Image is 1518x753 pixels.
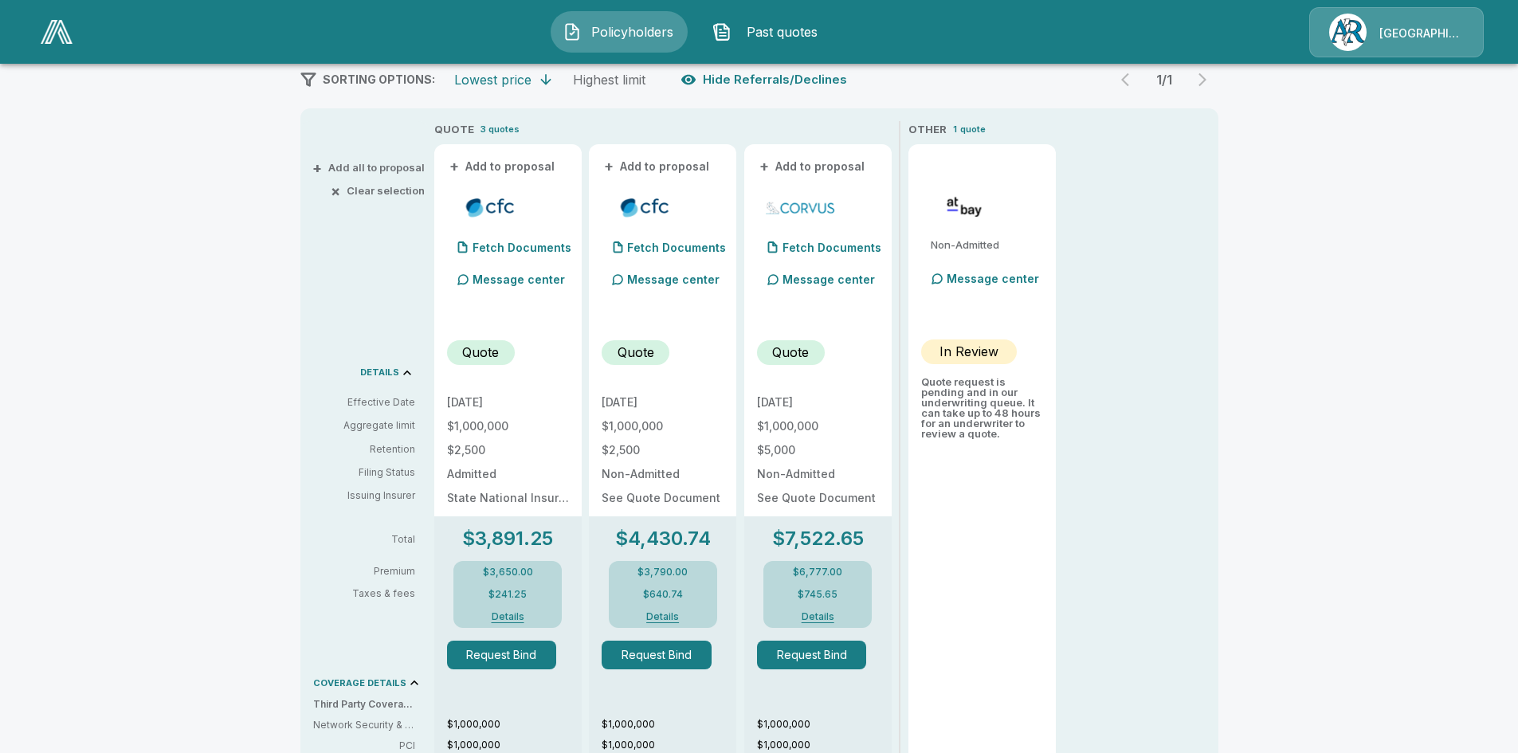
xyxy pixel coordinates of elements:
p: Premium [313,567,428,576]
p: PCI [313,739,415,753]
p: $6,777.00 [793,567,842,577]
p: $1,000,000 [447,738,582,752]
span: Policyholders [588,22,676,41]
p: Third Party Coverage [313,697,428,712]
p: $1,000,000 [602,738,736,752]
img: cfccyber [608,195,682,219]
p: [GEOGRAPHIC_DATA]/[PERSON_NAME] [1379,25,1464,41]
p: Fetch Documents [783,242,881,253]
p: $640.74 [643,590,683,599]
p: In Review [939,342,998,361]
p: QUOTE [434,122,474,138]
button: Details [631,612,695,622]
p: Network Security & Privacy Liability [313,718,415,732]
p: $1,000,000 [602,421,724,432]
p: Retention [313,442,415,457]
p: Effective Date [313,395,415,410]
p: Quote [618,343,654,362]
span: SORTING OPTIONS: [323,73,435,86]
img: Agency Icon [1329,14,1367,51]
p: $241.25 [488,590,527,599]
p: Admitted [447,469,569,480]
p: Non-Admitted [931,240,1043,250]
p: Message center [783,271,875,288]
div: Highest limit [573,72,645,88]
span: + [312,163,322,173]
img: cfccyberadmitted [453,195,528,219]
button: Request Bind [757,641,867,669]
img: Policyholders Icon [563,22,582,41]
span: + [759,161,769,172]
button: Details [786,612,849,622]
p: $1,000,000 [602,717,736,731]
p: $1,000,000 [757,717,892,731]
p: [DATE] [447,397,569,408]
p: Filing Status [313,465,415,480]
p: State National Insurance Company Inc. [447,492,569,504]
p: $7,522.65 [772,529,864,548]
p: $1,000,000 [447,421,569,432]
button: +Add to proposal [602,158,713,175]
p: $4,430.74 [615,529,711,548]
p: Quote [462,343,499,362]
button: +Add all to proposal [316,163,425,173]
p: [DATE] [602,397,724,408]
span: Request Bind [602,641,724,669]
span: Request Bind [447,641,569,669]
p: Fetch Documents [627,242,726,253]
button: Policyholders IconPolicyholders [551,11,688,53]
div: Lowest price [454,72,531,88]
p: COVERAGE DETAILS [313,679,406,688]
p: Non-Admitted [757,469,879,480]
p: $3,891.25 [462,529,553,548]
img: atbaycybersurplus [928,195,1002,219]
p: 3 quotes [481,123,520,136]
p: DETAILS [360,368,399,377]
a: Agency Icon[GEOGRAPHIC_DATA]/[PERSON_NAME] [1309,7,1484,57]
button: Details [476,612,539,622]
p: Non-Admitted [602,469,724,480]
p: $745.65 [798,590,837,599]
p: OTHER [908,122,947,138]
p: Message center [947,270,1039,287]
span: Past quotes [738,22,826,41]
p: Total [313,535,428,544]
p: Fetch Documents [473,242,571,253]
p: quote [960,123,986,136]
p: Message center [627,271,720,288]
p: $2,500 [602,445,724,456]
p: 1 / 1 [1148,73,1180,86]
p: $1,000,000 [757,738,892,752]
button: Hide Referrals/Declines [677,65,853,95]
img: AA Logo [41,20,73,44]
span: Request Bind [757,641,879,669]
p: See Quote Document [757,492,879,504]
button: +Add to proposal [447,158,559,175]
p: $1,000,000 [757,421,879,432]
span: + [604,161,614,172]
p: $3,650.00 [483,567,533,577]
p: Quote [772,343,809,362]
p: $5,000 [757,445,879,456]
p: See Quote Document [602,492,724,504]
span: + [449,161,459,172]
button: Request Bind [602,641,712,669]
p: Taxes & fees [313,589,428,598]
p: Message center [473,271,565,288]
span: × [331,186,340,196]
button: Request Bind [447,641,557,669]
p: 1 [953,123,957,136]
p: [DATE] [757,397,879,408]
button: ×Clear selection [334,186,425,196]
p: Issuing Insurer [313,488,415,503]
p: Quote request is pending and in our underwriting queue. It can take up to 48 hours for an underwr... [921,377,1043,439]
p: $3,790.00 [637,567,688,577]
p: $1,000,000 [447,717,582,731]
img: Past quotes Icon [712,22,732,41]
p: $2,500 [447,445,569,456]
button: Past quotes IconPast quotes [700,11,837,53]
img: corvuscybersurplus [763,195,837,219]
button: +Add to proposal [757,158,869,175]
